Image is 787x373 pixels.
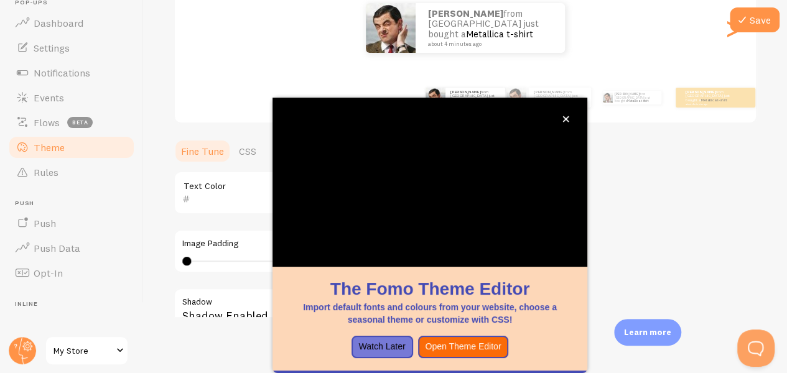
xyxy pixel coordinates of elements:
span: Events [34,91,64,104]
div: Learn more [614,319,681,346]
h1: The Fomo Theme Editor [287,277,572,301]
a: Theme [7,135,136,160]
a: Flows beta [7,110,136,135]
p: from [GEOGRAPHIC_DATA] just bought a [450,90,500,105]
strong: [PERSON_NAME] [428,7,503,19]
a: CSS [231,139,264,163]
img: Fomo [426,88,445,108]
span: Notifications [34,67,90,79]
span: beta [67,117,93,128]
span: Push Data [34,242,80,254]
span: Opt-In [34,267,63,279]
span: Push [34,217,56,229]
a: Rules [7,160,136,185]
div: Shadow Enabled [174,288,547,333]
div: The Fomo Theme EditorImport default fonts and colours from your website, choose a seasonal theme ... [272,98,587,373]
a: Dashboard [7,11,136,35]
button: close, [559,113,572,126]
span: Dashboard [34,17,83,29]
p: Import default fonts and colours from your website, choose a seasonal theme or customize with CSS! [287,301,572,326]
span: Settings [34,42,70,54]
img: Fomo [366,3,416,53]
a: Notifications [7,60,136,85]
img: Fomo [506,88,526,108]
span: Flows [34,116,60,129]
a: Fine Tune [174,139,231,163]
button: Save [730,7,780,32]
a: Metallica t-shirt [701,98,727,103]
p: from [GEOGRAPHIC_DATA] just bought a [686,90,735,105]
span: Push [15,200,136,208]
p: Learn more [624,326,671,338]
small: about 4 minutes ago [428,41,549,47]
iframe: Help Scout Beacon - Open [737,329,775,367]
img: Fomo [603,93,613,103]
strong: [PERSON_NAME] [534,90,564,94]
a: Events [7,85,136,110]
a: Settings [7,35,136,60]
a: Push Data [7,236,136,260]
a: Metallica t-shirt [627,99,648,103]
label: Image Padding [182,238,538,249]
a: Opt-In [7,260,136,285]
strong: [PERSON_NAME] [615,92,640,96]
a: Push [7,211,136,236]
strong: [PERSON_NAME] [686,90,715,94]
button: Watch Later [352,336,413,358]
span: Rules [34,166,58,178]
p: from [GEOGRAPHIC_DATA] just bought a [615,91,656,104]
a: Metallica t-shirt [466,28,533,40]
p: from [GEOGRAPHIC_DATA] just bought a [534,90,586,105]
p: from [GEOGRAPHIC_DATA] just bought a [428,9,552,47]
span: Theme [34,141,65,154]
strong: [PERSON_NAME] [450,90,480,94]
small: about 4 minutes ago [686,103,734,105]
span: Inline [15,300,136,308]
button: Open Theme Editor [418,336,509,358]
